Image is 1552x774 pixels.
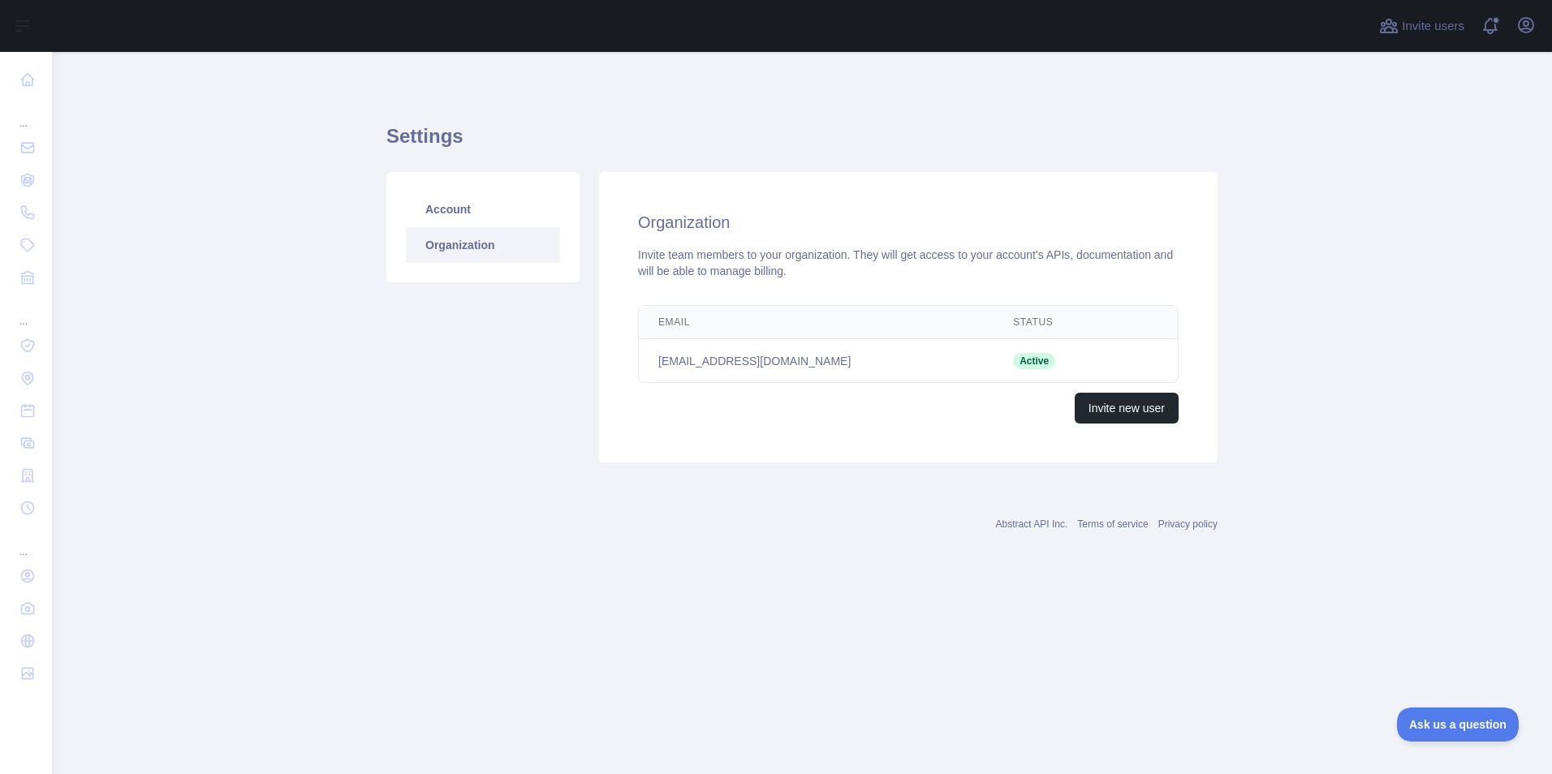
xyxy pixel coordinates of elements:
th: Status [994,306,1118,339]
h2: Organization [638,211,1179,234]
td: [EMAIL_ADDRESS][DOMAIN_NAME] [639,339,994,383]
div: ... [13,295,39,328]
button: Invite users [1376,13,1468,39]
div: Invite team members to your organization. They will get access to your account's APIs, documentat... [638,247,1179,279]
iframe: Toggle Customer Support [1397,707,1520,742]
a: Terms of service [1077,518,1148,530]
span: Active [1013,353,1055,369]
a: Privacy policy [1158,518,1218,530]
a: Account [406,191,560,227]
div: ... [13,97,39,130]
th: Email [639,306,994,339]
span: Invite users [1402,17,1464,36]
button: Invite new user [1075,393,1179,424]
div: ... [13,526,39,558]
a: Organization [406,227,560,263]
a: Abstract API Inc. [996,518,1068,530]
h1: Settings [386,123,1218,162]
